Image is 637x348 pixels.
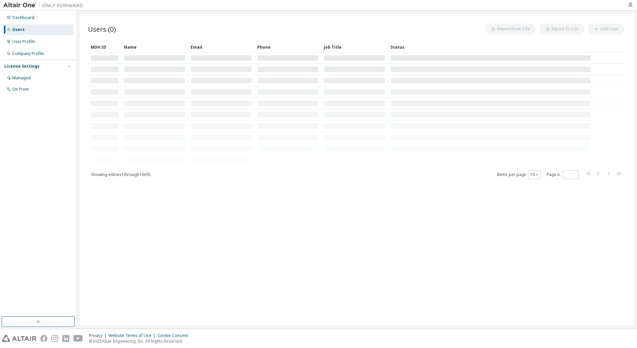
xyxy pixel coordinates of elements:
div: Dashboard [12,15,34,20]
button: 10 [530,172,539,177]
div: Cookie Consent [158,333,192,338]
div: Website Terms of Use [109,333,158,338]
div: License Settings [4,64,40,69]
button: Import From CSV [485,23,535,35]
img: Altair One [3,2,87,9]
button: Add User [588,23,624,35]
div: Managed [12,75,31,81]
img: youtube.svg [73,335,83,342]
button: Export To CSV [539,23,584,35]
div: Name [124,42,185,52]
div: Email [191,42,252,52]
div: MDH ID [91,42,119,52]
div: Privacy [89,333,109,338]
div: Job Title [324,42,385,52]
img: linkedin.svg [62,335,69,342]
span: Users (0) [88,24,116,34]
span: Page n. [547,170,579,179]
div: Company Profile [12,51,44,56]
p: © 2025 Altair Engineering, Inc. All Rights Reserved. [89,338,192,344]
img: facebook.svg [40,335,47,342]
span: Items per page [497,170,541,179]
div: Phone [257,42,318,52]
span: Showing entries 1 through 10 of 0 [91,172,150,177]
div: Users [12,27,25,32]
div: Status [390,42,591,52]
div: User Profile [12,39,35,44]
img: instagram.svg [51,335,58,342]
img: altair_logo.svg [2,335,36,342]
div: On Prem [12,87,29,92]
